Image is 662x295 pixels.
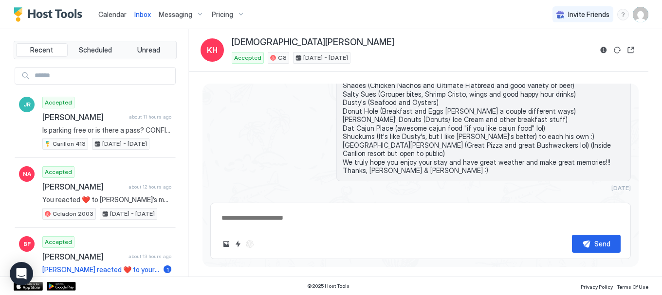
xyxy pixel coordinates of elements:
a: Google Play Store [47,282,76,291]
a: App Store [14,282,43,291]
span: G8 [278,53,287,62]
span: Scheduled [79,46,112,54]
span: Inbox [134,10,151,18]
span: [DATE] [611,184,631,191]
div: Send [594,239,610,249]
span: Accepted [45,98,72,107]
span: Is parking free or is there a pass? CONFIDENTIALITY NOTICE: This email and any attached document ... [42,126,171,135]
div: tab-group [14,41,177,59]
a: Calendar [98,9,127,19]
button: Upload image [221,238,232,250]
button: Reservation information [598,44,609,56]
span: Messaging [159,10,192,19]
button: Unread [123,43,174,57]
span: You reacted ❤️ to [PERSON_NAME]’s message "Thank you so much!!" [42,195,171,204]
span: [PERSON_NAME] [42,112,125,122]
button: Recent [16,43,68,57]
span: [DATE] - [DATE] [102,139,147,148]
span: Carillon 413 [53,139,86,148]
span: Privacy Policy [581,284,613,290]
a: Privacy Policy [581,281,613,291]
span: [PERSON_NAME] [42,252,125,261]
span: Terms Of Use [617,284,648,290]
span: [DATE] - [DATE] [303,53,348,62]
div: Open Intercom Messenger [10,262,33,285]
span: 1 [166,266,169,273]
div: menu [617,9,629,20]
button: Open reservation [625,44,637,56]
span: Recent [30,46,53,54]
span: about 11 hours ago [129,114,171,120]
span: Invite Friends [568,10,609,19]
span: BF [23,240,31,248]
span: NA [23,170,31,178]
span: JR [23,100,31,109]
a: Host Tools Logo [14,7,87,22]
span: about 13 hours ago [129,253,171,260]
span: [PERSON_NAME] [42,182,125,191]
a: Inbox [134,9,151,19]
span: Accepted [45,168,72,176]
span: about 12 hours ago [129,184,171,190]
input: Input Field [31,68,175,84]
button: Sync reservation [611,44,623,56]
button: Scheduled [70,43,121,57]
a: Terms Of Use [617,281,648,291]
span: [DATE] - [DATE] [110,209,155,218]
span: KH [207,44,218,56]
span: Calendar [98,10,127,18]
span: Accepted [45,238,72,246]
div: User profile [633,7,648,22]
button: Quick reply [232,238,244,250]
button: Send [572,235,621,253]
span: [PERSON_NAME] reacted ❤️ to your message "Of course" [42,265,160,274]
span: [DEMOGRAPHIC_DATA][PERSON_NAME] [232,37,394,48]
span: Celadon 2003 [53,209,93,218]
span: Pricing [212,10,233,19]
span: © 2025 Host Tools [307,283,349,289]
span: Accepted [234,53,261,62]
span: Hi [PERSON_NAME], Just wanted to check in and make sure everything is good for you. Here are some... [343,30,625,175]
span: Unread [137,46,160,54]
